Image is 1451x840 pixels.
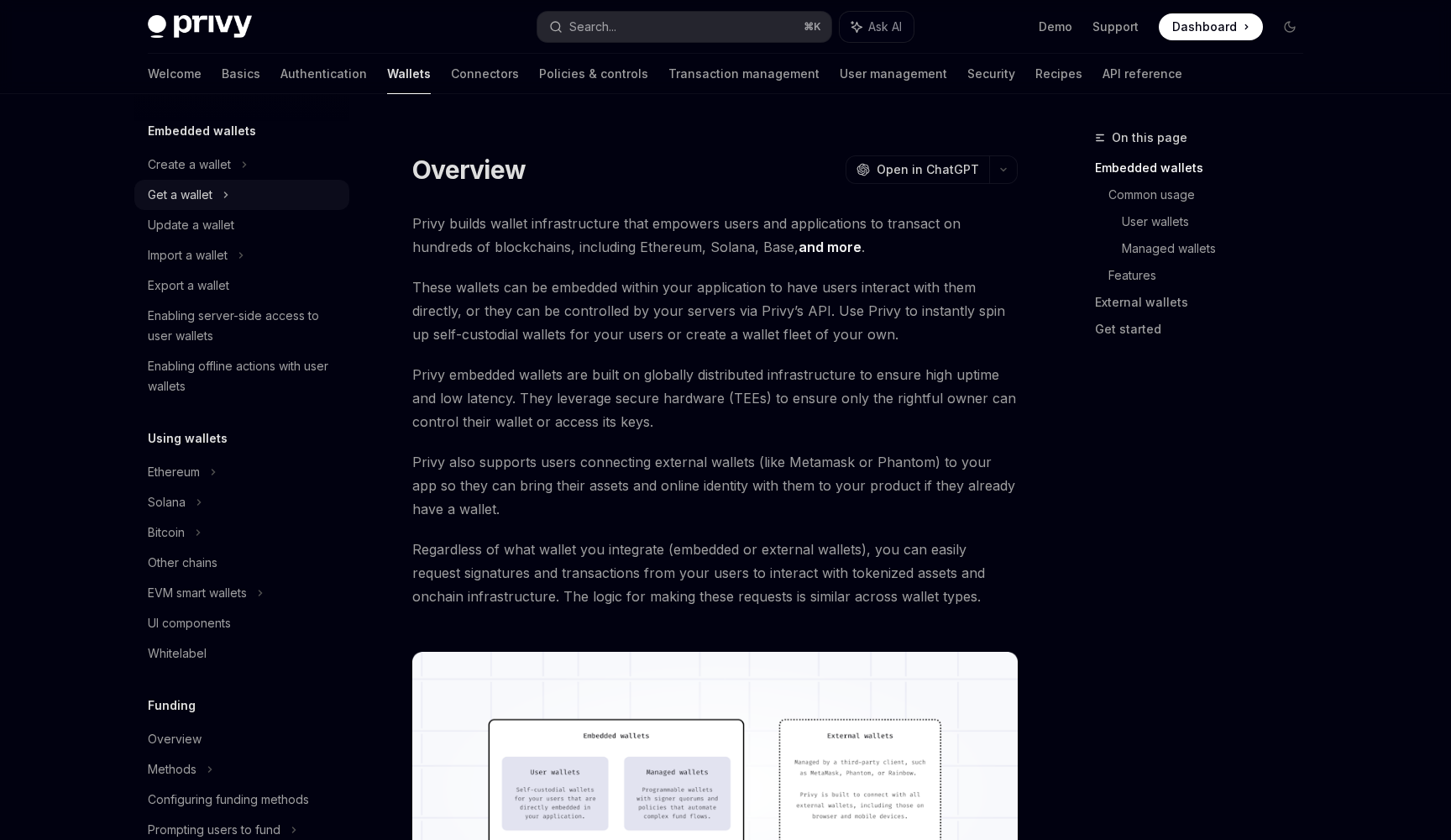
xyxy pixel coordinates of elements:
span: Ask AI [868,18,902,35]
a: Embedded wallets [1095,155,1317,181]
a: and more [799,239,862,256]
a: External wallets [1095,289,1317,316]
a: Configuring funding methods [134,785,349,815]
div: Import a wallet [148,245,228,265]
img: dark logo [148,15,252,39]
a: Overview [134,724,349,754]
a: Connectors [451,54,519,94]
a: Whitelabel [134,638,349,669]
div: Ethereum [148,462,200,482]
a: Welcome [148,54,202,94]
a: UI components [134,608,349,638]
a: Transaction management [668,54,820,94]
button: Ask AI [840,12,914,42]
h1: Overview [412,155,526,185]
h5: Using wallets [148,428,228,449]
a: Dashboard [1159,13,1263,40]
div: Methods [148,759,196,780]
span: ⌘ K [804,20,821,34]
div: Get a wallet [148,185,212,205]
div: Update a wallet [148,215,234,235]
a: Managed wallets [1122,235,1317,262]
div: Enabling server-side access to user wallets [148,306,339,346]
div: Create a wallet [148,155,231,175]
div: Enabling offline actions with user wallets [148,356,339,396]
a: Demo [1039,18,1072,35]
button: Open in ChatGPT [846,155,989,184]
a: Other chains [134,548,349,578]
a: Enabling server-side access to user wallets [134,301,349,351]
a: Wallets [387,54,431,94]
div: Export a wallet [148,276,229,296]
a: Features [1108,262,1317,289]
a: Policies & controls [539,54,648,94]
div: Whitelabel [148,643,207,664]
span: Privy builds wallet infrastructure that empowers users and applications to transact on hundreds o... [412,212,1018,259]
button: Search...⌘K [537,12,831,42]
div: Overview [148,729,202,749]
a: Support [1092,18,1139,35]
div: EVM smart wallets [148,583,247,603]
span: Dashboard [1172,18,1237,35]
div: Prompting users to fund [148,820,280,840]
div: Search... [569,17,616,37]
a: Authentication [280,54,367,94]
span: On this page [1112,128,1187,148]
a: Update a wallet [134,210,349,240]
a: User wallets [1122,208,1317,235]
button: Toggle dark mode [1276,13,1303,40]
span: Privy embedded wallets are built on globally distributed infrastructure to ensure high uptime and... [412,363,1018,433]
a: User management [840,54,947,94]
span: These wallets can be embedded within your application to have users interact with them directly, ... [412,276,1018,346]
a: Recipes [1035,54,1082,94]
div: Other chains [148,553,217,573]
a: Export a wallet [134,270,349,301]
span: Open in ChatGPT [877,161,979,178]
div: Configuring funding methods [148,790,309,810]
span: Regardless of what wallet you integrate (embedded or external wallets), you can easily request si... [412,538,1018,608]
a: Enabling offline actions with user wallets [134,351,349,402]
span: Privy also supports users connecting external wallets (like Metamask or Phantom) to your app so t... [412,450,1018,521]
a: API reference [1103,54,1182,94]
a: Common usage [1108,181,1317,208]
a: Basics [222,54,260,94]
a: Get started [1095,316,1317,343]
h5: Funding [148,696,196,716]
h5: Embedded wallets [148,121,256,141]
div: UI components [148,613,231,633]
div: Bitcoin [148,522,185,543]
a: Security [967,54,1015,94]
div: Solana [148,492,186,512]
